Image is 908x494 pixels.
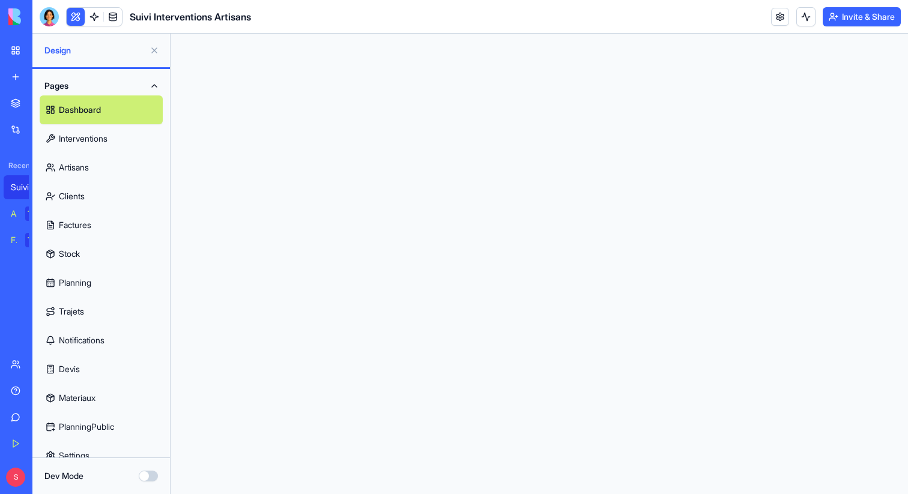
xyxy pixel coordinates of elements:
[40,384,163,412] a: Materiaux
[40,182,163,211] a: Clients
[25,233,44,247] div: TRY
[4,161,29,170] span: Recent
[25,206,44,221] div: TRY
[40,239,163,268] a: Stock
[40,76,163,95] button: Pages
[40,211,163,239] a: Factures
[40,268,163,297] a: Planning
[40,153,163,182] a: Artisans
[8,8,83,25] img: logo
[11,208,17,220] div: AI Logo Generator
[11,181,44,193] div: Suivi Interventions Artisans
[4,228,52,252] a: Feedback FormTRY
[4,202,52,226] a: AI Logo GeneratorTRY
[823,7,901,26] button: Invite & Share
[40,326,163,355] a: Notifications
[44,470,83,482] label: Dev Mode
[40,355,163,384] a: Devis
[4,175,52,199] a: Suivi Interventions Artisans
[40,124,163,153] a: Interventions
[40,441,163,470] a: Settings
[40,95,163,124] a: Dashboard
[11,234,17,246] div: Feedback Form
[130,10,251,24] span: Suivi Interventions Artisans
[44,44,145,56] span: Design
[6,468,25,487] span: S
[40,412,163,441] a: PlanningPublic
[40,297,163,326] a: Trajets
